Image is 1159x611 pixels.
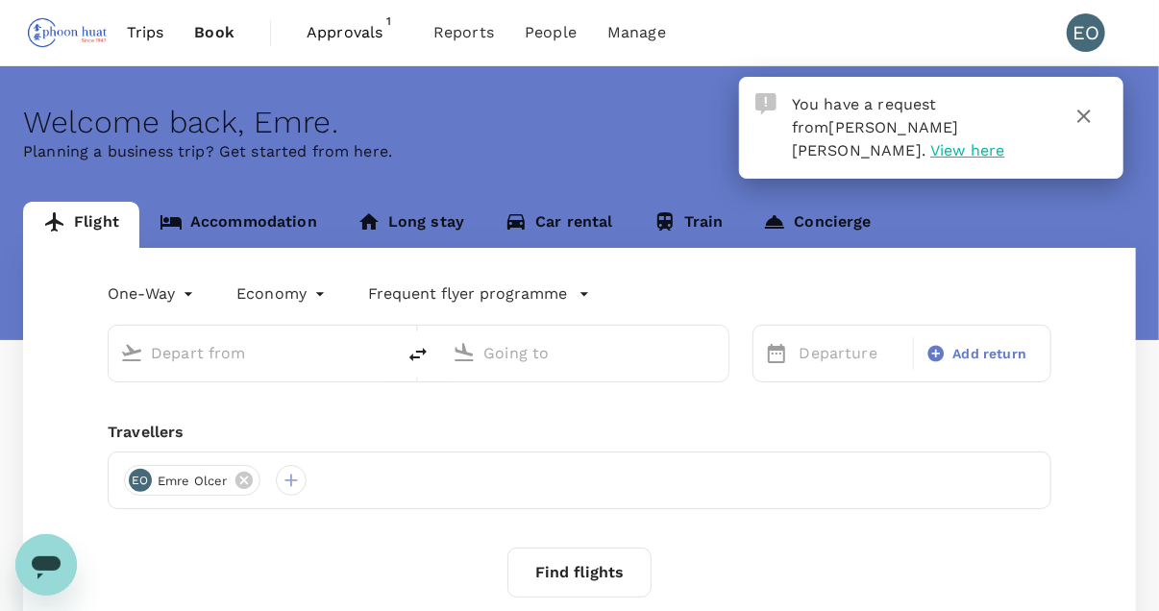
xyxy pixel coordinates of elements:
[129,469,152,492] div: EO
[337,202,484,248] a: Long stay
[151,338,355,368] input: Depart from
[792,95,959,159] span: You have a request from .
[382,351,385,354] button: Open
[124,465,260,496] div: EOEmre Olcer
[368,282,567,305] p: Frequent flyer programme
[380,12,399,31] span: 1
[23,202,139,248] a: Flight
[127,21,164,44] span: Trips
[633,202,744,248] a: Train
[792,118,959,159] span: [PERSON_NAME] [PERSON_NAME]
[483,338,687,368] input: Going to
[194,21,234,44] span: Book
[715,351,719,354] button: Open
[108,279,198,309] div: One-Way
[755,93,777,114] img: Approval Request
[1067,13,1105,52] div: EO
[743,202,891,248] a: Concierge
[953,344,1027,364] span: Add return
[307,21,403,44] span: Approvals
[108,421,1051,444] div: Travellers
[23,140,1136,163] p: Planning a business trip? Get started from here.
[507,548,652,598] button: Find flights
[23,12,111,54] img: Phoon Huat PTE. LTD.
[930,141,1004,159] span: View here
[395,331,441,378] button: delete
[15,534,77,596] iframe: Button to launch messaging window
[23,105,1136,140] div: Welcome back , Emre .
[800,342,901,365] p: Departure
[139,202,337,248] a: Accommodation
[236,279,330,309] div: Economy
[146,472,239,491] span: Emre Olcer
[484,202,633,248] a: Car rental
[433,21,494,44] span: Reports
[368,282,590,305] button: Frequent flyer programme
[607,21,666,44] span: Manage
[525,21,577,44] span: People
